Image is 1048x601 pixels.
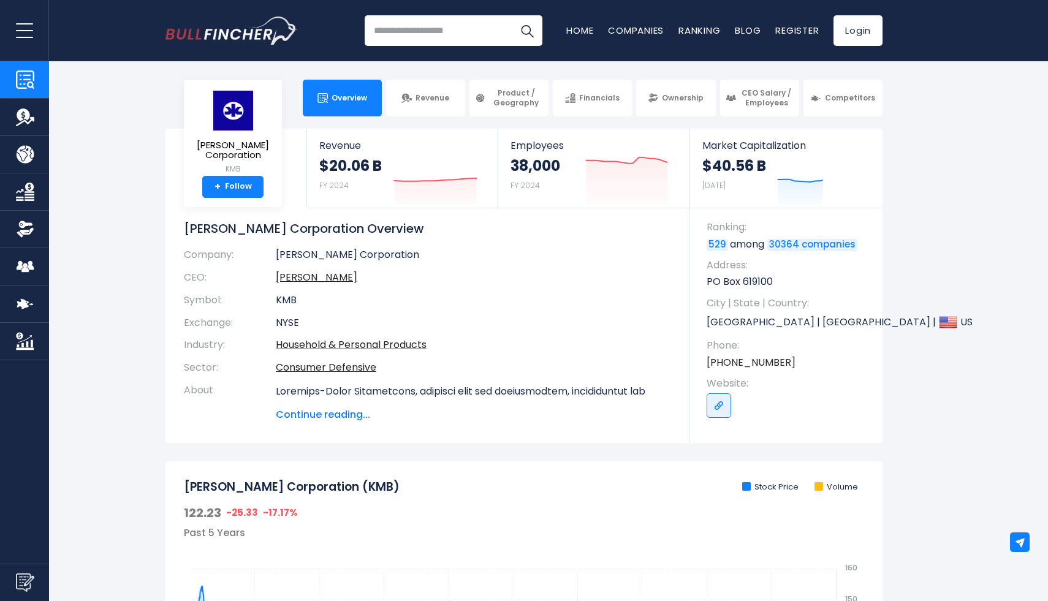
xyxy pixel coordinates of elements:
p: among [707,238,870,251]
th: About [184,379,276,422]
a: 529 [707,239,728,251]
small: FY 2024 [511,180,540,191]
a: Product / Geography [469,80,549,116]
a: Blog [735,24,761,37]
span: Employees [511,140,677,151]
span: 122.23 [184,505,221,521]
a: Register [775,24,819,37]
a: Login [833,15,883,46]
a: Companies [608,24,664,37]
h2: [PERSON_NAME] Corporation (KMB) [184,480,400,495]
td: [PERSON_NAME] Corporation [276,249,671,266]
p: PO Box 619100 [707,275,870,289]
strong: $40.56 B [702,156,766,175]
span: Website: [707,377,870,390]
h1: [PERSON_NAME] Corporation Overview [184,221,671,236]
a: Consumer Defensive [276,360,376,374]
span: CEO Salary / Employees [740,88,794,107]
span: -17.17% [263,507,298,519]
strong: $20.06 B [319,156,382,175]
li: Stock Price [742,482,799,493]
a: Competitors [803,80,883,116]
a: 30364 companies [767,239,857,251]
span: Financials [579,93,620,103]
span: [PERSON_NAME] Corporation [194,140,272,161]
a: Revenue [386,80,465,116]
th: Sector: [184,357,276,379]
strong: 38,000 [511,156,560,175]
span: Past 5 Years [184,526,245,540]
a: [PERSON_NAME] Corporation KMB [193,89,273,176]
small: [DATE] [702,180,726,191]
th: Symbol: [184,289,276,312]
small: FY 2024 [319,180,349,191]
th: Exchange: [184,312,276,335]
a: Home [566,24,593,37]
strong: + [215,181,221,192]
span: Product / Geography [489,88,543,107]
span: -25.33 [226,507,258,519]
a: Overview [303,80,382,116]
a: Financials [553,80,632,116]
a: Revenue $20.06 B FY 2024 [307,129,498,208]
th: Company: [184,249,276,266]
p: [GEOGRAPHIC_DATA] | [GEOGRAPHIC_DATA] | US [707,313,870,331]
a: Ranking [678,24,720,37]
td: KMB [276,289,671,312]
a: [PHONE_NUMBER] [707,356,795,369]
span: City | State | Country: [707,297,870,310]
a: CEO Salary / Employees [720,80,799,116]
span: Revenue [319,140,485,151]
th: CEO: [184,266,276,289]
img: Ownership [16,220,34,238]
a: Go to link [707,393,731,418]
span: Competitors [825,93,875,103]
span: Ranking: [707,221,870,234]
span: Revenue [416,93,449,103]
img: Bullfincher logo [165,17,298,45]
button: Search [512,15,542,46]
li: Volume [814,482,858,493]
a: Market Capitalization $40.56 B [DATE] [690,129,881,208]
a: Household & Personal Products [276,338,427,352]
small: KMB [194,164,272,175]
span: Overview [332,93,367,103]
span: Phone: [707,339,870,352]
a: ceo [276,270,357,284]
a: Go to homepage [165,17,297,45]
span: Market Capitalization [702,140,869,151]
th: Industry: [184,334,276,357]
text: 160 [845,562,857,573]
span: Ownership [662,93,704,103]
a: +Follow [202,176,264,198]
a: Ownership [636,80,715,116]
td: NYSE [276,312,671,335]
span: Continue reading... [276,407,671,422]
span: Address: [707,259,870,272]
a: Employees 38,000 FY 2024 [498,129,689,208]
